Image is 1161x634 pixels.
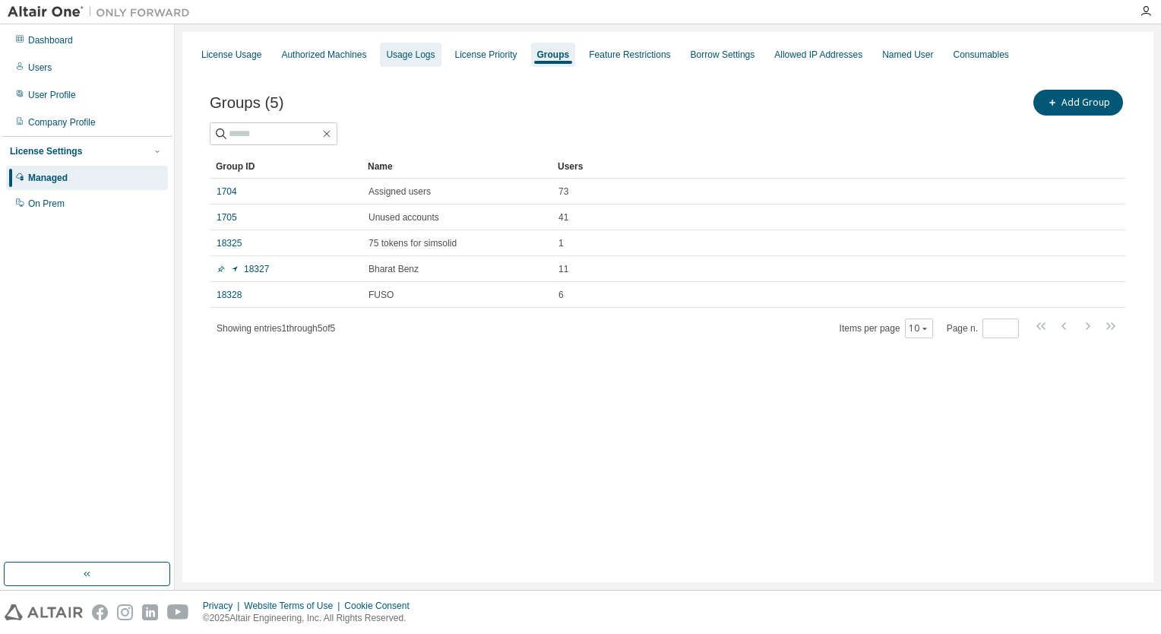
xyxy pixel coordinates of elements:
[203,600,244,612] div: Privacy
[558,263,568,275] span: 11
[28,89,76,101] div: User Profile
[28,116,96,128] div: Company Profile
[369,185,431,198] span: Assigned users
[558,185,568,198] span: 73
[954,49,1009,61] div: Consumables
[28,62,52,74] div: Users
[203,612,419,625] p: © 2025 Altair Engineering, Inc. All Rights Reserved.
[368,154,546,179] div: Name
[217,237,242,249] a: 18325
[774,49,862,61] div: Allowed IP Addresses
[201,49,261,61] div: License Usage
[691,49,755,61] div: Borrow Settings
[589,49,670,61] div: Feature Restrictions
[369,211,439,223] span: Unused accounts
[10,145,82,157] div: License Settings
[28,34,73,46] div: Dashboard
[344,600,418,612] div: Cookie Consent
[369,289,394,301] span: FUSO
[386,49,435,61] div: Usage Logs
[28,172,68,184] div: Managed
[28,198,65,210] div: On Prem
[142,604,158,620] img: linkedin.svg
[210,94,283,112] span: Groups (5)
[92,604,108,620] img: facebook.svg
[558,289,564,301] span: 6
[369,263,419,275] span: Bharat Benz
[8,5,198,20] img: Altair One
[244,600,344,612] div: Website Terms of Use
[882,49,933,61] div: Named User
[217,211,237,223] a: 1705
[217,263,269,275] a: 18327
[1033,90,1123,116] button: Add Group
[369,237,457,249] span: 75 tokens for simsolid
[217,289,242,301] a: 18328
[217,323,335,334] span: Showing entries 1 through 5 of 5
[167,604,189,620] img: youtube.svg
[537,49,570,61] div: Groups
[840,319,933,338] span: Items per page
[558,237,564,249] span: 1
[5,604,83,620] img: altair_logo.svg
[117,604,133,620] img: instagram.svg
[909,322,929,334] button: 10
[947,319,1019,338] span: Page n.
[217,185,237,198] a: 1704
[216,154,356,179] div: Group ID
[281,49,366,61] div: Authorized Machines
[455,49,517,61] div: License Priority
[558,211,568,223] span: 41
[558,154,1083,179] div: Users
